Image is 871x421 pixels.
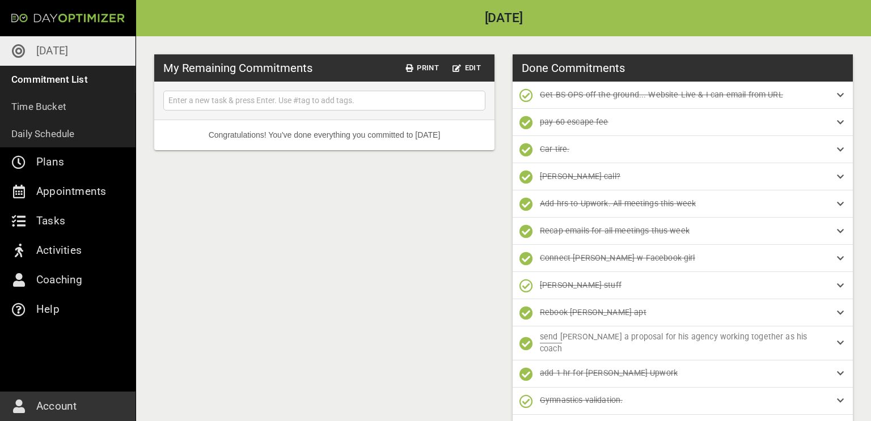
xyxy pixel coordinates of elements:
div: [PERSON_NAME] stuff [513,272,853,299]
p: Account [36,397,77,415]
h2: [DATE] [136,12,871,25]
h3: Done Commitments [522,59,625,76]
span: Edit [453,62,481,75]
span: Add hrs to Upwork. All meetings this week [540,199,696,208]
input: Enter a new task & press Enter. Use #tag to add tags. [166,93,483,108]
span: Car tire. [540,144,569,154]
p: Appointments [36,182,106,201]
span: Rebook [PERSON_NAME] apt [540,308,646,317]
div: Recap emails for all meetings thus week [513,218,853,245]
div: Connect [PERSON_NAME] w Facebook girl [513,245,853,272]
button: Print [401,59,443,77]
div: Add hrs to Upwork. All meetings this week [513,190,853,218]
p: Activities [36,241,82,260]
div: [PERSON_NAME] call? [513,163,853,190]
img: Day Optimizer [11,14,125,23]
div: send [PERSON_NAME] a proposal for his agency working together as his coach [513,326,853,360]
span: Gymnastics validation. [540,396,623,405]
span: Recap emails for all meetings thus week [540,226,690,235]
span: pay 60 escape fee [540,117,608,126]
span: add 1 hr for [PERSON_NAME] Upwork [540,368,678,377]
div: Rebook [PERSON_NAME] apt [513,299,853,326]
span: Connect [PERSON_NAME] w Facebook girl [540,253,695,262]
p: [DATE] [36,42,68,60]
button: Edit [448,59,485,77]
span: send [PERSON_NAME] a proposal for his agency working together as his coach [540,332,807,353]
li: Congratulations! You've done everything you committed to [DATE] [154,120,494,150]
span: [PERSON_NAME] call? [540,172,620,181]
span: [PERSON_NAME] stuff [540,280,621,290]
p: Commitment List [11,71,88,87]
div: Get BS OPS off the ground... Website Live & I can email from URL [513,82,853,109]
h3: My Remaining Commitments [163,59,312,76]
p: Coaching [36,271,83,289]
div: Gymnastics validation. [513,388,853,415]
div: add 1 hr for [PERSON_NAME] Upwork [513,360,853,388]
span: Print [406,62,439,75]
p: Daily Schedule [11,126,75,142]
p: Time Bucket [11,99,66,114]
span: Get BS OPS off the ground... Website Live & I can email from URL [540,90,783,99]
p: Help [36,300,60,318]
p: Tasks [36,212,65,230]
div: Car tire. [513,136,853,163]
p: Plans [36,153,64,171]
div: pay 60 escape fee [513,109,853,136]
